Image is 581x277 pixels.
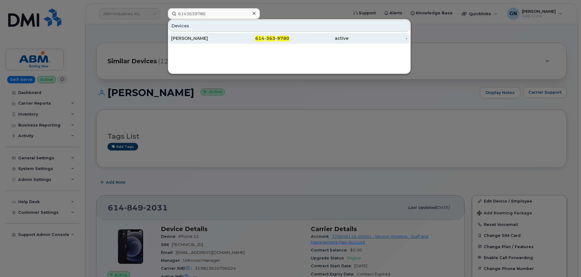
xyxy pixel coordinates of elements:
[230,35,290,41] div: - -
[169,33,410,44] a: [PERSON_NAME]614-363-9780active-
[289,35,348,41] div: active
[255,36,264,41] span: 614
[171,35,230,41] div: [PERSON_NAME]
[169,20,410,32] div: Devices
[348,35,408,41] div: -
[277,36,289,41] span: 9780
[266,36,275,41] span: 363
